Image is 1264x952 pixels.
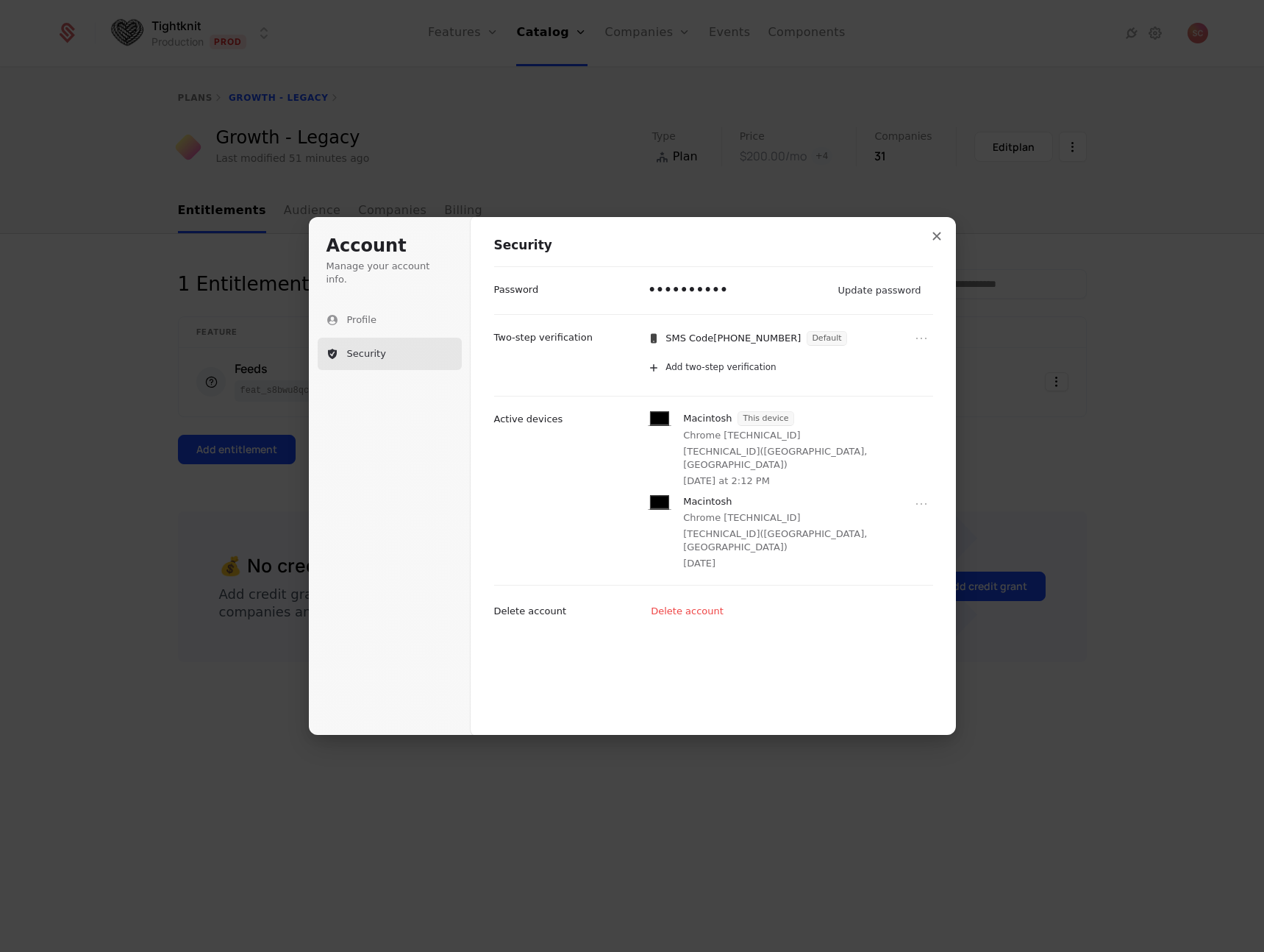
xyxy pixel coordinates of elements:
p: [TECHNICAL_ID] ( [GEOGRAPHIC_DATA], [GEOGRAPHIC_DATA] ) [683,445,929,472]
span: Add two-step verification [665,362,776,374]
span: Default [807,332,846,345]
button: Security [318,338,462,370]
p: SMS Code [665,332,801,345]
p: Two-step verification [494,331,593,344]
button: Open menu [913,495,930,513]
button: Profile [318,304,462,336]
p: Macintosh [683,412,732,425]
p: [DATE] [683,557,715,570]
span: Security [347,347,386,360]
button: Add two-step verification [640,352,932,384]
p: Chrome [TECHNICAL_ID] [683,429,800,442]
p: •••••••••• [648,282,728,299]
p: [TECHNICAL_ID] ( [GEOGRAPHIC_DATA], [GEOGRAPHIC_DATA] ) [683,527,906,554]
span: Profile [347,313,376,327]
button: Close modal [924,223,950,249]
p: Manage your account info. [326,260,453,286]
p: Chrome [TECHNICAL_ID] [683,511,800,525]
p: Active devices [494,413,563,426]
button: Update password [831,280,930,302]
span: [PHONE_NUMBER] [713,333,801,344]
p: Delete account [494,605,567,618]
p: Password [494,283,539,296]
button: Delete account [643,600,732,622]
span: This device [738,412,793,425]
button: Open menu [913,330,930,347]
p: [DATE] at 2:12 PM [683,475,770,488]
p: Macintosh [683,495,732,508]
h1: Account [326,235,453,258]
h1: Security [494,237,933,255]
